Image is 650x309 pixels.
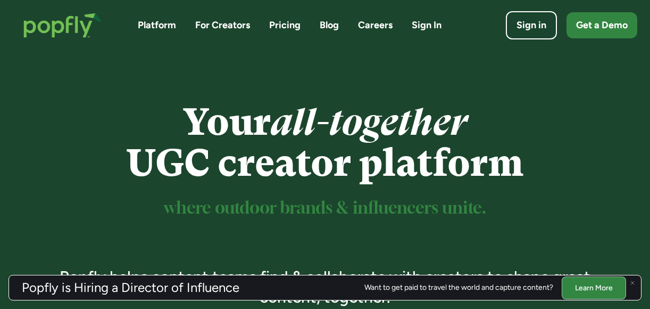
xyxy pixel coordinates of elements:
sup: where outdoor brands & influencers unite. [164,200,486,217]
a: home [13,2,112,48]
em: all-together [271,101,467,144]
div: Get a Demo [576,19,628,32]
a: Sign In [412,19,441,32]
h3: Popfly helps content teams find & collaborate with creators to shape great content, together. [45,267,606,307]
a: Careers [358,19,393,32]
a: Get a Demo [566,12,637,38]
div: Sign in [516,19,546,32]
h1: Your UGC creator platform [45,102,606,184]
a: For Creators [195,19,250,32]
a: Pricing [269,19,301,32]
a: Blog [320,19,339,32]
a: Platform [138,19,176,32]
a: Sign in [506,11,557,39]
div: Want to get paid to travel the world and capture content? [364,283,553,292]
a: Learn More [562,276,626,299]
h3: Popfly is Hiring a Director of Influence [22,281,239,294]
